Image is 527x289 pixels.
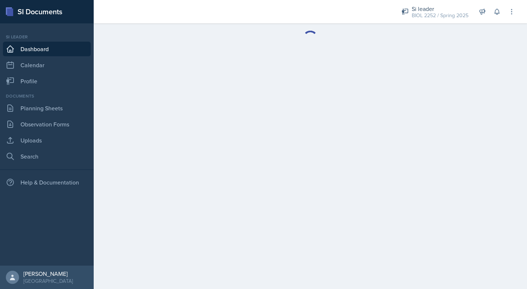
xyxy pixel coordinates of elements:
a: Dashboard [3,42,91,56]
div: [PERSON_NAME] [23,270,73,277]
div: Help & Documentation [3,175,91,190]
a: Calendar [3,58,91,72]
div: Si leader [412,4,468,13]
div: BIOL 2252 / Spring 2025 [412,12,468,19]
a: Search [3,149,91,164]
div: Documents [3,93,91,99]
div: [GEOGRAPHIC_DATA] [23,277,73,285]
div: Si leader [3,34,91,40]
a: Planning Sheets [3,101,91,115]
a: Observation Forms [3,117,91,132]
a: Uploads [3,133,91,148]
a: Profile [3,74,91,88]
